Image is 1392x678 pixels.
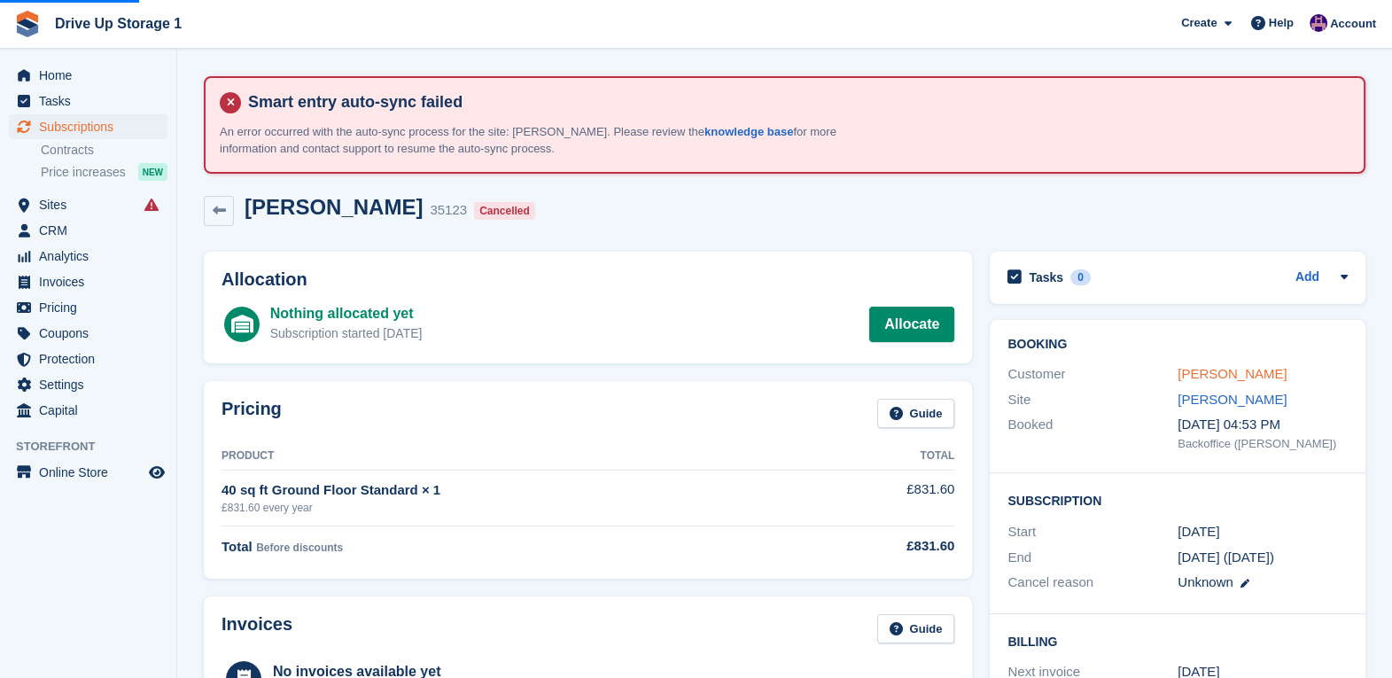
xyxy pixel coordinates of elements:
[39,460,145,485] span: Online Store
[1007,632,1348,650] h2: Billing
[9,295,167,320] a: menu
[41,164,126,181] span: Price increases
[220,123,840,158] p: An error occurred with the auto-sync process for the site: [PERSON_NAME]. Please review the for m...
[222,539,253,554] span: Total
[1007,573,1178,593] div: Cancel reason
[39,114,145,139] span: Subscriptions
[1007,491,1348,509] h2: Subscription
[9,63,167,88] a: menu
[822,536,954,557] div: £831.60
[39,347,145,371] span: Protection
[822,470,954,526] td: £831.60
[39,63,145,88] span: Home
[1178,549,1274,565] span: [DATE] ([DATE])
[39,89,145,113] span: Tasks
[1029,269,1063,285] h2: Tasks
[146,462,167,483] a: Preview store
[1007,364,1178,385] div: Customer
[39,269,145,294] span: Invoices
[222,269,954,290] h2: Allocation
[1007,522,1178,542] div: Start
[1007,338,1348,352] h2: Booking
[16,438,176,456] span: Storefront
[1178,392,1287,407] a: [PERSON_NAME]
[877,614,955,643] a: Guide
[1295,268,1319,288] a: Add
[877,399,955,428] a: Guide
[9,244,167,269] a: menu
[270,303,423,324] div: Nothing allocated yet
[39,244,145,269] span: Analytics
[41,142,167,159] a: Contracts
[256,542,343,554] span: Before discounts
[1007,390,1178,410] div: Site
[1178,366,1287,381] a: [PERSON_NAME]
[9,460,167,485] a: menu
[9,398,167,423] a: menu
[241,92,1349,113] h4: Smart entry auto-sync failed
[1269,14,1294,32] span: Help
[9,89,167,113] a: menu
[9,192,167,217] a: menu
[39,372,145,397] span: Settings
[14,11,41,37] img: stora-icon-8386f47178a22dfd0bd8f6a31ec36ba5ce8667c1dd55bd0f319d3a0aa187defe.svg
[9,269,167,294] a: menu
[9,347,167,371] a: menu
[144,198,159,212] i: Smart entry sync failures have occurred
[1178,574,1233,589] span: Unknown
[1310,14,1327,32] img: Camille
[41,162,167,182] a: Price increases NEW
[222,614,292,643] h2: Invoices
[474,202,535,220] div: Cancelled
[1330,15,1376,33] span: Account
[138,163,167,181] div: NEW
[9,321,167,346] a: menu
[1007,548,1178,568] div: End
[9,218,167,243] a: menu
[1181,14,1217,32] span: Create
[704,125,793,138] a: knowledge base
[1007,415,1178,452] div: Booked
[222,399,282,428] h2: Pricing
[430,200,467,221] div: 35123
[1070,269,1091,285] div: 0
[1178,415,1348,435] div: [DATE] 04:53 PM
[48,9,189,38] a: Drive Up Storage 1
[1178,435,1348,453] div: Backoffice ([PERSON_NAME])
[39,295,145,320] span: Pricing
[869,307,954,342] a: Allocate
[222,500,822,516] div: £831.60 every year
[9,372,167,397] a: menu
[39,321,145,346] span: Coupons
[822,442,954,471] th: Total
[39,192,145,217] span: Sites
[1178,522,1219,542] time: 2024-09-01 23:00:00 UTC
[270,324,423,343] div: Subscription started [DATE]
[222,480,822,501] div: 40 sq ft Ground Floor Standard × 1
[245,195,423,219] h2: [PERSON_NAME]
[9,114,167,139] a: menu
[222,442,822,471] th: Product
[39,398,145,423] span: Capital
[39,218,145,243] span: CRM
